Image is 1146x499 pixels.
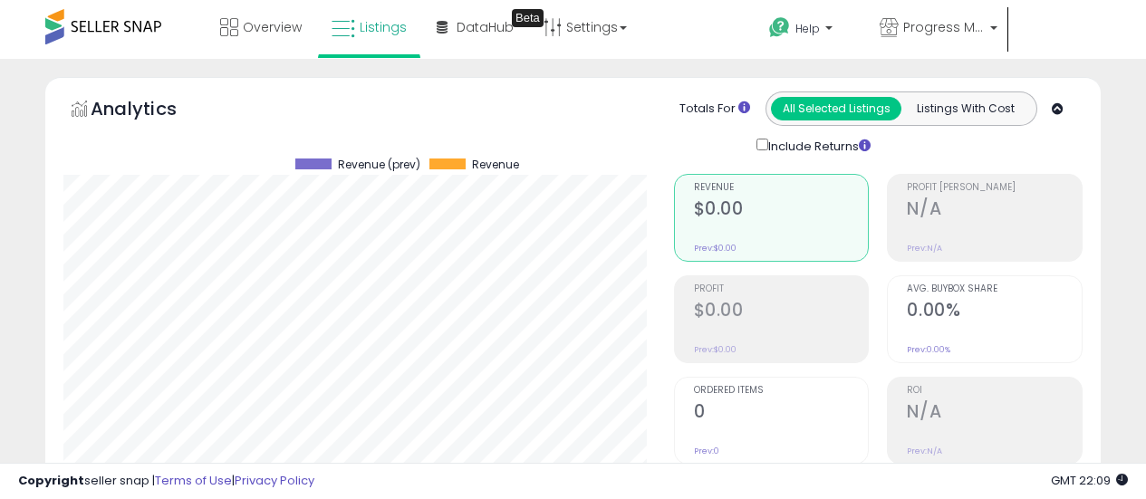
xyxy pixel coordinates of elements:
h5: Analytics [91,96,212,126]
div: Include Returns [743,135,892,156]
small: Prev: 0.00% [907,344,950,355]
div: Totals For [679,101,750,118]
span: Profit [694,284,869,294]
div: Tooltip anchor [512,9,544,27]
h2: $0.00 [694,300,869,324]
h2: $0.00 [694,198,869,223]
span: Revenue [472,158,519,171]
span: ROI [907,386,1082,396]
small: Prev: N/A [907,243,942,254]
i: Get Help [768,16,791,39]
h2: N/A [907,401,1082,426]
a: Privacy Policy [235,472,314,489]
span: 2025-08-13 22:09 GMT [1051,472,1128,489]
span: Listings [360,18,407,36]
small: Prev: $0.00 [694,243,737,254]
a: Terms of Use [155,472,232,489]
span: DataHub [457,18,514,36]
span: Ordered Items [694,386,869,396]
small: Prev: N/A [907,446,942,456]
small: Prev: 0 [694,446,719,456]
span: Avg. Buybox Share [907,284,1082,294]
div: seller snap | | [18,473,314,490]
a: Help [755,3,863,59]
span: Help [795,21,820,36]
h2: N/A [907,198,1082,223]
button: Listings With Cost [900,97,1031,120]
span: Overview [243,18,302,36]
small: Prev: $0.00 [694,344,737,355]
h2: 0.00% [907,300,1082,324]
span: Progress Matters [903,18,985,36]
button: All Selected Listings [771,97,901,120]
span: Profit [PERSON_NAME] [907,183,1082,193]
strong: Copyright [18,472,84,489]
h2: 0 [694,401,869,426]
span: Revenue (prev) [338,158,420,171]
span: Revenue [694,183,869,193]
